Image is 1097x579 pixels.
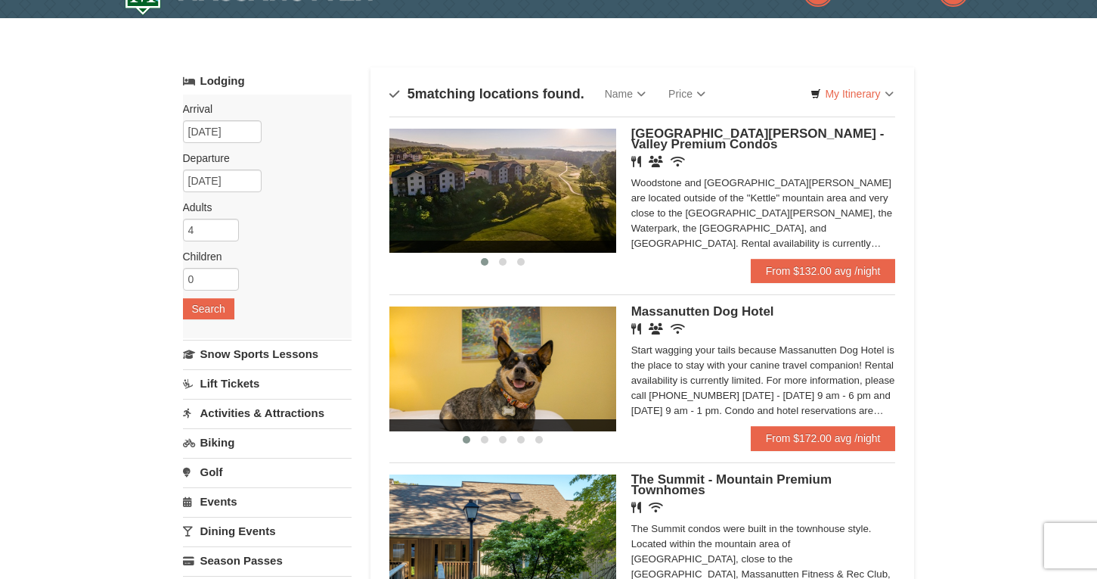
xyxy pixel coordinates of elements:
label: Children [183,249,340,264]
i: Restaurant [631,156,641,167]
label: Departure [183,151,340,166]
a: From $132.00 avg /night [751,259,896,283]
a: From $172.00 avg /night [751,426,896,450]
a: Name [593,79,657,109]
i: Banquet Facilities [649,156,663,167]
i: Banquet Facilities [649,323,663,335]
h4: matching locations found. [389,86,584,101]
a: Golf [183,458,352,486]
button: Search [183,298,234,319]
a: Events [183,487,352,515]
span: 5 [408,86,415,101]
label: Adults [183,200,340,215]
a: Dining Events [183,517,352,545]
a: Activities & Attractions [183,399,352,427]
i: Wireless Internet (free) [649,502,663,513]
i: Wireless Internet (free) [671,323,685,335]
div: Start wagging your tails because Massanutten Dog Hotel is the place to stay with your canine trav... [631,343,896,419]
i: Restaurant [631,323,641,335]
span: [GEOGRAPHIC_DATA][PERSON_NAME] - Valley Premium Condos [631,126,885,151]
span: Massanutten Dog Hotel [631,304,774,319]
i: Wireless Internet (free) [671,156,685,167]
div: Woodstone and [GEOGRAPHIC_DATA][PERSON_NAME] are located outside of the "Kettle" mountain area an... [631,176,896,251]
a: Season Passes [183,546,352,574]
a: Snow Sports Lessons [183,340,352,368]
a: Lift Tickets [183,369,352,397]
a: Price [657,79,717,109]
a: My Itinerary [801,82,903,105]
i: Restaurant [631,502,641,513]
span: The Summit - Mountain Premium Townhomes [631,472,832,497]
a: Biking [183,428,352,456]
label: Arrival [183,101,340,117]
a: Lodging [183,67,352,95]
